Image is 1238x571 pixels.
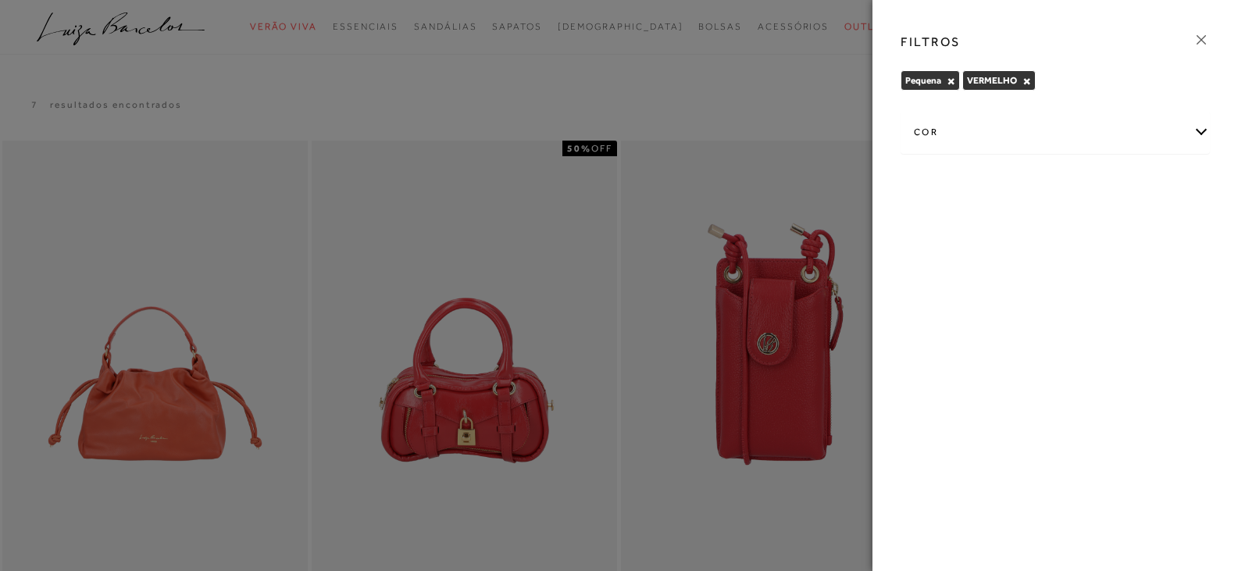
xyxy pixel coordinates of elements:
[1022,76,1031,87] button: VERMELHO Close
[901,112,1209,153] div: cor
[901,33,961,51] h3: FILTROS
[905,75,941,86] span: Pequena
[947,76,955,87] button: Pequena Close
[967,75,1017,86] span: VERMELHO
